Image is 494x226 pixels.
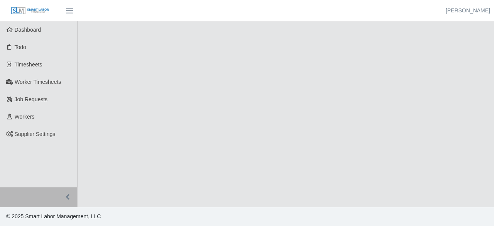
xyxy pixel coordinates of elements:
[11,7,49,15] img: SLM Logo
[6,213,101,219] span: © 2025 Smart Labor Management, LLC
[446,7,490,15] a: [PERSON_NAME]
[15,79,61,85] span: Worker Timesheets
[15,27,41,33] span: Dashboard
[15,44,26,50] span: Todo
[15,131,56,137] span: Supplier Settings
[15,61,42,68] span: Timesheets
[15,114,35,120] span: Workers
[15,96,48,102] span: Job Requests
